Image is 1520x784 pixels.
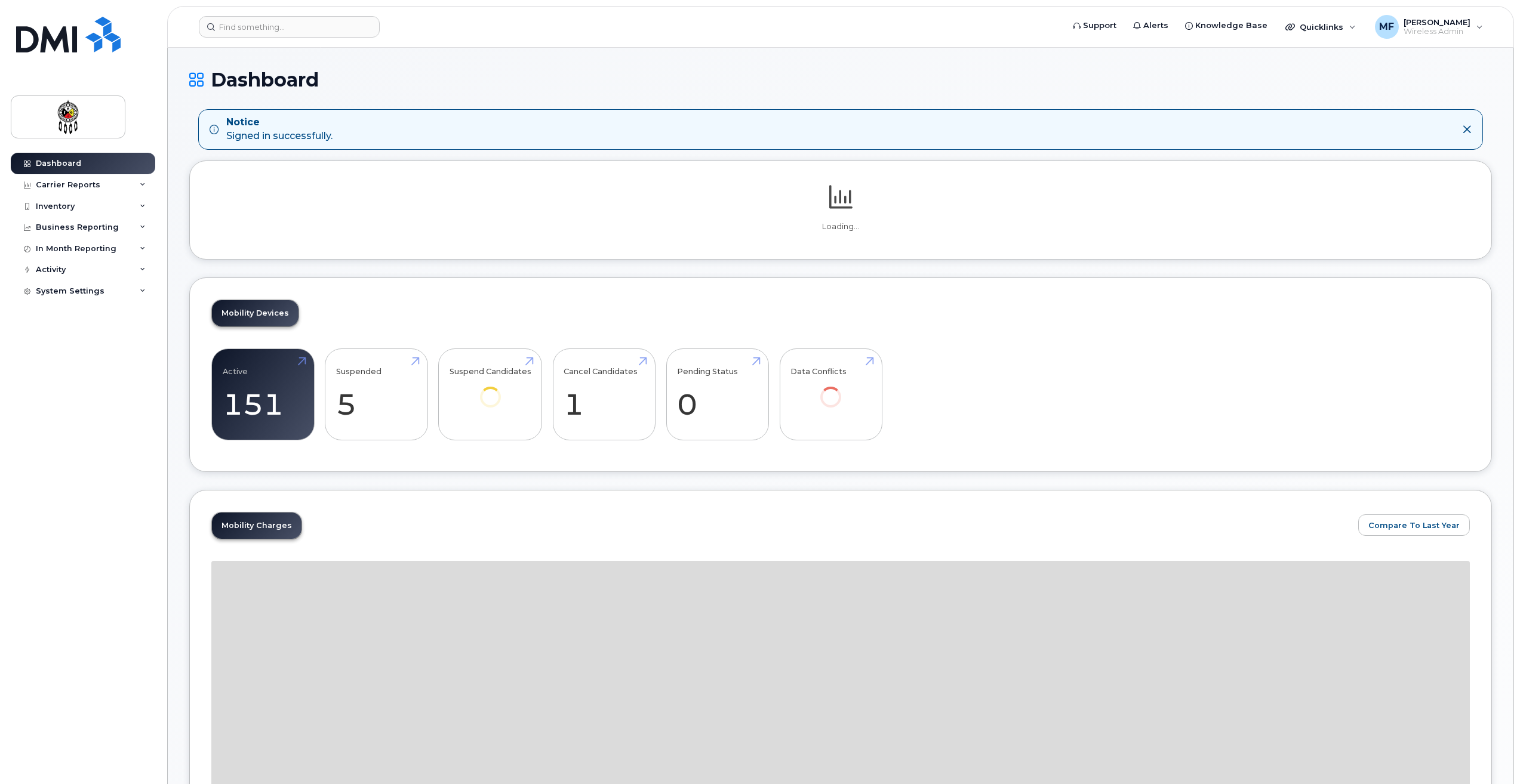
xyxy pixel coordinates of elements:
[1368,520,1460,531] span: Compare To Last Year
[677,355,758,434] a: Pending Status 0
[336,355,417,434] a: Suspended 5
[223,355,303,434] a: Active 151
[564,355,644,434] a: Cancel Candidates 1
[1358,514,1470,536] button: Compare To Last Year
[790,355,871,424] a: Data Conflicts
[450,355,531,424] a: Suspend Candidates
[189,69,1492,90] h1: Dashboard
[211,221,1470,232] p: Loading...
[226,116,333,143] div: Signed in successfully.
[212,513,301,539] a: Mobility Charges
[226,116,333,129] strong: Notice
[212,300,299,326] a: Mobility Devices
